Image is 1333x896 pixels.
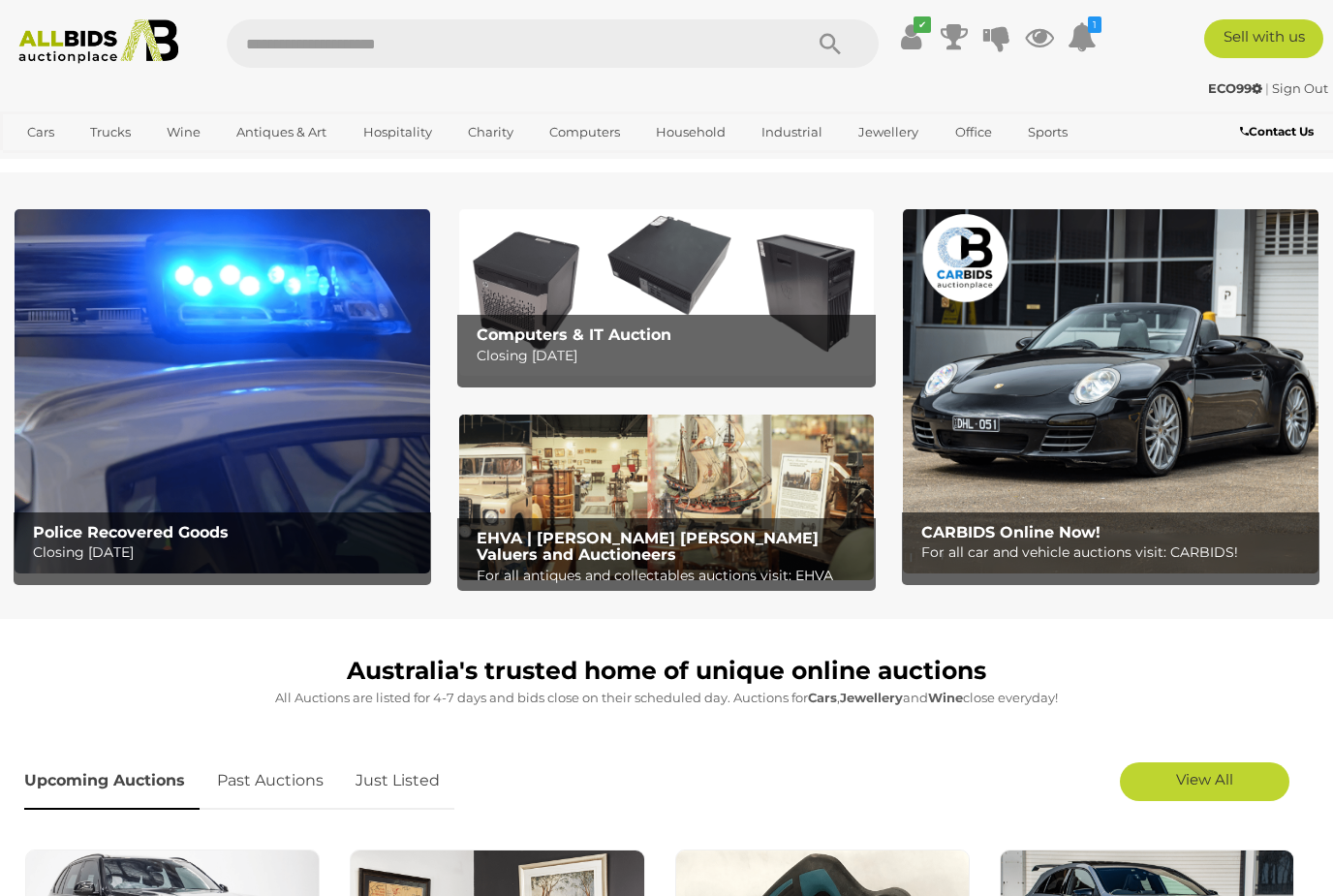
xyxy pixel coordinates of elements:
[1120,762,1289,801] a: View All
[928,690,963,705] strong: Wine
[351,116,445,148] a: Hospitality
[24,687,1309,709] p: All Auctions are listed for 4-7 days and bids close on their scheduled day. Auctions for , and cl...
[202,753,338,810] a: Past Auctions
[921,523,1100,541] b: CARBIDS Online Now!
[903,209,1318,573] a: CARBIDS Online Now! CARBIDS Online Now! For all car and vehicle auctions visit: CARBIDS!
[914,16,931,33] i: ✔
[15,116,67,148] a: Cars
[477,564,865,588] p: For all antiques and collectables auctions visit: EHVA
[1208,80,1262,96] strong: ECO99
[477,344,865,368] p: Closing [DATE]
[341,753,454,810] a: Just Listed
[808,690,837,705] strong: Cars
[1272,80,1328,96] a: Sign Out
[921,541,1310,565] p: For all car and vehicle auctions visit: CARBIDS!
[459,415,875,581] img: EHVA | Evans Hastings Valuers and Auctioneers
[459,209,875,375] a: Computers & IT Auction Computers & IT Auction Closing [DATE]
[459,415,875,581] a: EHVA | Evans Hastings Valuers and Auctioneers EHVA | [PERSON_NAME] [PERSON_NAME] Valuers and Auct...
[846,116,931,148] a: Jewellery
[1265,80,1269,96] span: |
[943,116,1005,148] a: Office
[749,116,835,148] a: Industrial
[1088,16,1101,33] i: 1
[224,116,339,148] a: Antiques & Art
[477,325,671,344] b: Computers & IT Auction
[10,19,188,64] img: Allbids.com.au
[840,690,903,705] strong: Jewellery
[77,116,143,148] a: Trucks
[1208,80,1265,96] a: ECO99
[33,541,421,565] p: Closing [DATE]
[15,209,430,573] img: Police Recovered Goods
[1015,116,1080,148] a: Sports
[15,148,177,180] a: [GEOGRAPHIC_DATA]
[782,19,879,68] button: Search
[1068,19,1097,54] a: 1
[1176,770,1233,788] span: View All
[1204,19,1323,58] a: Sell with us
[643,116,738,148] a: Household
[897,19,926,54] a: ✔
[477,529,819,565] b: EHVA | [PERSON_NAME] [PERSON_NAME] Valuers and Auctioneers
[154,116,213,148] a: Wine
[537,116,633,148] a: Computers
[24,658,1309,685] h1: Australia's trusted home of unique online auctions
[903,209,1318,573] img: CARBIDS Online Now!
[33,523,229,541] b: Police Recovered Goods
[455,116,526,148] a: Charity
[1240,124,1314,139] b: Contact Us
[24,753,200,810] a: Upcoming Auctions
[1240,121,1318,142] a: Contact Us
[15,209,430,573] a: Police Recovered Goods Police Recovered Goods Closing [DATE]
[459,209,875,375] img: Computers & IT Auction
